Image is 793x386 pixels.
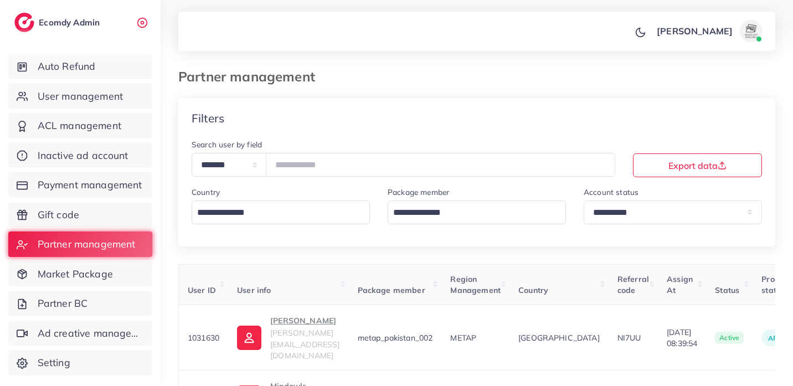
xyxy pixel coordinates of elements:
[237,285,271,295] span: User info
[651,20,766,42] a: [PERSON_NAME]avatar
[715,332,744,344] span: active
[358,333,433,343] span: metap_pakistan_002
[38,356,70,370] span: Setting
[715,285,739,295] span: Status
[270,328,339,361] span: [PERSON_NAME][EMAIL_ADDRESS][DOMAIN_NAME]
[38,267,113,281] span: Market Package
[450,333,476,343] span: METAP
[389,204,552,222] input: Search for option
[38,237,136,251] span: Partner management
[8,113,152,138] a: ACL management
[633,153,763,177] button: Export data
[8,202,152,228] a: Gift code
[38,59,96,74] span: Auto Refund
[358,285,425,295] span: Package member
[192,200,370,224] div: Search for option
[14,13,102,32] a: logoEcomdy Admin
[14,13,34,32] img: logo
[237,326,261,350] img: ic-user-info.36bf1079.svg
[188,285,216,295] span: User ID
[518,285,548,295] span: Country
[8,350,152,375] a: Setting
[193,204,356,222] input: Search for option
[617,333,641,343] span: NI7UU
[8,231,152,257] a: Partner management
[38,89,123,104] span: User management
[192,139,262,150] label: Search user by field
[237,314,339,361] a: [PERSON_NAME][PERSON_NAME][EMAIL_ADDRESS][DOMAIN_NAME]
[39,17,102,28] h2: Ecomdy Admin
[38,178,142,192] span: Payment management
[8,321,152,346] a: Ad creative management
[270,314,339,327] p: [PERSON_NAME]
[38,326,144,341] span: Ad creative management
[38,119,121,133] span: ACL management
[178,69,324,85] h3: Partner management
[584,187,638,198] label: Account status
[38,296,88,311] span: Partner BC
[388,200,566,224] div: Search for option
[8,54,152,79] a: Auto Refund
[388,187,449,198] label: Package member
[617,274,649,295] span: Referral code
[8,291,152,316] a: Partner BC
[8,261,152,287] a: Market Package
[38,148,128,163] span: Inactive ad account
[450,274,501,295] span: Region Management
[740,20,762,42] img: avatar
[667,274,693,295] span: Assign At
[192,187,220,198] label: Country
[518,332,600,343] span: [GEOGRAPHIC_DATA]
[8,172,152,198] a: Payment management
[192,111,224,125] h4: Filters
[188,333,219,343] span: 1031630
[8,84,152,109] a: User management
[667,327,697,349] span: [DATE] 08:39:54
[8,143,152,168] a: Inactive ad account
[657,24,733,38] p: [PERSON_NAME]
[38,208,79,222] span: Gift code
[668,161,727,170] span: Export data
